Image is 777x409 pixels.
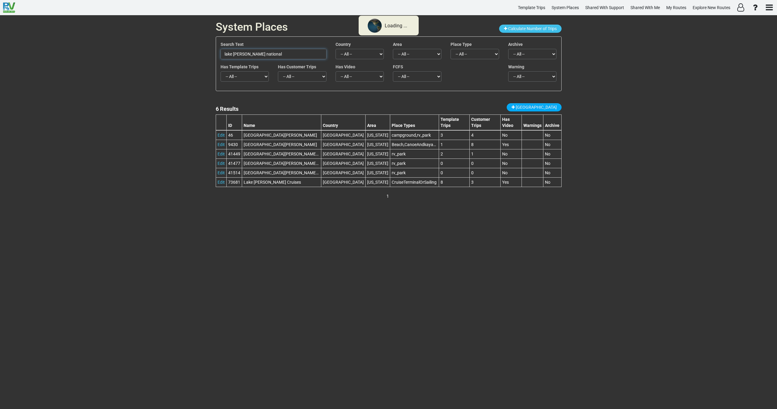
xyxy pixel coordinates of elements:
th: Place Types [390,114,439,130]
a: Edit [218,152,225,156]
th: Customer Trips [469,114,500,130]
div: rv_park [392,151,437,157]
td: [GEOGRAPHIC_DATA] [321,158,365,168]
div: CruiseTerminalOrSailing [392,179,437,185]
div: [GEOGRAPHIC_DATA][PERSON_NAME] [244,141,319,148]
td: 2 [439,149,469,158]
td: 0 [439,158,469,168]
img: RvPlanetLogo.png [3,2,15,13]
span: System Places [552,5,579,10]
td: [US_STATE] [365,177,390,187]
td: 41477 [226,158,242,168]
td: 41514 [226,168,242,177]
td: 73681 [226,177,242,187]
td: [US_STATE] [365,168,390,177]
div: rv_park [392,160,437,166]
td: 0 [469,168,500,177]
a: Edit [218,133,225,138]
lable: 6 Results [216,106,238,112]
td: 8 [439,177,469,187]
td: 4 [469,130,500,140]
span: No [502,133,508,138]
td: 0 [439,168,469,177]
td: [GEOGRAPHIC_DATA] [321,168,365,177]
td: [US_STATE] [365,130,390,140]
td: [GEOGRAPHIC_DATA] [321,130,365,140]
span: No [502,152,508,156]
td: 46 [226,130,242,140]
td: 3 [469,177,500,187]
span: [GEOGRAPHIC_DATA] [516,105,557,110]
td: [US_STATE] [365,158,390,168]
a: Edit [218,142,225,147]
div: [GEOGRAPHIC_DATA][PERSON_NAME] NRA/[GEOGRAPHIC_DATA] [244,160,319,166]
div: rv_park [392,170,437,176]
label: Archive [508,41,523,47]
div: [GEOGRAPHIC_DATA][PERSON_NAME] at [GEOGRAPHIC_DATA] [244,151,319,157]
a: Edit [218,161,225,166]
label: Has Customer Trips [278,64,316,70]
span: Shared With Me [630,5,660,10]
span: Yes [502,180,509,185]
span: Template Trips [518,5,545,10]
td: 1 [469,149,500,158]
th: Template Trips [439,114,469,130]
td: 3 [439,130,469,140]
div: Beach,CanoeAndkayakRental,[GEOGRAPHIC_DATA],park [392,141,437,148]
label: Country [336,41,351,47]
span: Calculate Number of Trips [508,26,557,31]
a: Shared With Support [583,2,627,14]
label: Has Template Trips [221,64,258,70]
div: [GEOGRAPHIC_DATA][PERSON_NAME] [244,132,319,138]
td: [GEOGRAPHIC_DATA] [321,177,365,187]
a: System Places [549,2,582,14]
a: [GEOGRAPHIC_DATA] [507,103,562,111]
span: My Routes [666,5,686,10]
td: 0 [469,158,500,168]
button: Calculate Number of Trips [499,25,562,33]
span: No [545,133,550,138]
th: Archive [543,114,561,130]
span: No [545,170,550,175]
th: Country [321,114,365,130]
a: Explore New Routes [690,2,733,14]
span: Shared With Support [585,5,624,10]
th: Area [365,114,390,130]
td: 41449 [226,149,242,158]
div: Lake [PERSON_NAME] Cruises [244,179,319,185]
span: No [502,161,508,166]
label: Place Type [451,41,472,47]
label: Has Video [336,64,355,70]
div: campground,rv_park [392,132,437,138]
td: [GEOGRAPHIC_DATA] [321,149,365,158]
div: Loading ... [385,22,407,29]
td: [US_STATE] [365,149,390,158]
label: Warning [508,64,524,70]
span: No [545,152,550,156]
th: ID [226,114,242,130]
a: Edit [218,170,225,175]
span: Explore New Routes [693,5,730,10]
th: Name [242,114,321,130]
span: Yes [502,142,509,147]
span: System Places [216,21,288,33]
span: No [502,170,508,175]
label: Area [393,41,402,47]
span: No [545,161,550,166]
a: Edit [218,180,225,185]
span: No [545,142,550,147]
span: No [545,180,550,185]
td: [GEOGRAPHIC_DATA] [321,140,365,149]
a: My Routes [664,2,689,14]
a: Shared With Me [628,2,663,14]
label: FCFS [393,64,403,70]
div: [GEOGRAPHIC_DATA][PERSON_NAME]/[GEOGRAPHIC_DATA] [244,170,319,176]
td: 9430 [226,140,242,149]
span: 1 [387,194,389,199]
th: Warnings [522,114,543,130]
label: Search Text [221,41,244,47]
td: [US_STATE] [365,140,390,149]
a: Template Trips [515,2,548,14]
td: 8 [469,140,500,149]
th: Has Video [500,114,522,130]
